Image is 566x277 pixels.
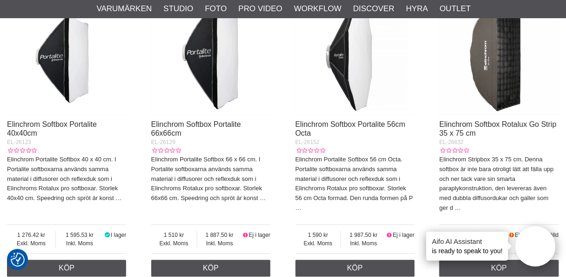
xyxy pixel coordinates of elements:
[7,231,55,239] span: 1 276.42
[393,232,415,238] span: Ej i lager
[205,3,227,15] a: Foto
[296,260,415,277] a: Köp
[508,232,515,238] i: Beställd
[7,146,37,155] div: Kundbetyg: 0
[353,3,395,15] a: Discover
[294,3,342,15] a: Workflow
[11,251,25,268] button: Samtyckesinställningar
[439,231,474,239] span: 1 472
[515,232,559,238] span: Ej i lager, beställd
[56,239,103,248] span: Inkl. Moms
[151,231,197,239] span: 1 510
[151,139,175,145] span: EL-26129
[296,239,341,248] span: Exkl. Moms
[7,120,97,137] a: Elinchrom Softbox Portalite 40x40cm
[111,232,126,238] span: I lager
[7,139,31,145] span: EL-26123
[432,236,503,246] h4: Aifo AI Assistant
[197,239,242,248] span: Inkl. Moms
[103,232,111,238] i: I lager
[475,231,508,239] span: 1 840
[97,3,152,15] a: Varumärken
[7,260,126,277] a: Köp
[151,146,181,155] div: Kundbetyg: 0
[296,139,320,145] span: EL-26152
[296,120,406,137] a: Elinchrom Softbox Portalite 56cm Octa
[439,120,557,137] a: Elinchrom Softbox Rotalux Go Strip 35 x 75 cm
[11,253,25,267] img: Revisit consent button
[260,194,266,201] a: …
[439,155,559,213] p: Elinchrom Stripbox 35 x 75 cm. Denna softbox är inte bara otroligt lätt att fälla upp och ner tac...
[386,232,393,238] i: Ej i lager
[151,260,270,277] a: Köp
[197,231,242,239] span: 1 887.50
[440,3,471,15] a: Outlet
[242,232,249,238] i: Ej i lager
[151,120,241,137] a: Elinchrom Softbox Portalite 66x66cm
[151,239,197,248] span: Exkl. Moms
[115,194,121,201] a: …
[406,3,428,15] a: Hyra
[151,155,270,203] p: Elinchrom Portalite Softbox 66 x 66 cm. I Portalite softboxarna används samma material i diffusor...
[439,139,464,145] span: EL-26632
[7,155,126,203] p: Elinchrom Portalite Softbox 40 x 40 cm. I Portalite softboxarna används samma material i diffusor...
[296,231,341,239] span: 1 590
[238,3,282,15] a: Pro Video
[296,155,415,213] p: Elinchrom Portalite Softbox 56 cm Octa. Portalite softboxarna används samma material i diffusorer...
[341,231,386,239] span: 1 987.50
[163,3,193,15] a: Studio
[341,239,386,248] span: Inkl. Moms
[296,146,325,155] div: Kundbetyg: 0
[426,232,508,261] div: is ready to speak to you!
[56,231,103,239] span: 1 595.53
[455,204,461,211] a: …
[296,204,302,211] a: …
[439,146,469,155] div: Kundbetyg: 0
[249,232,270,238] span: Ej i lager
[439,260,559,277] a: Köp
[7,239,55,248] span: Exkl. Moms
